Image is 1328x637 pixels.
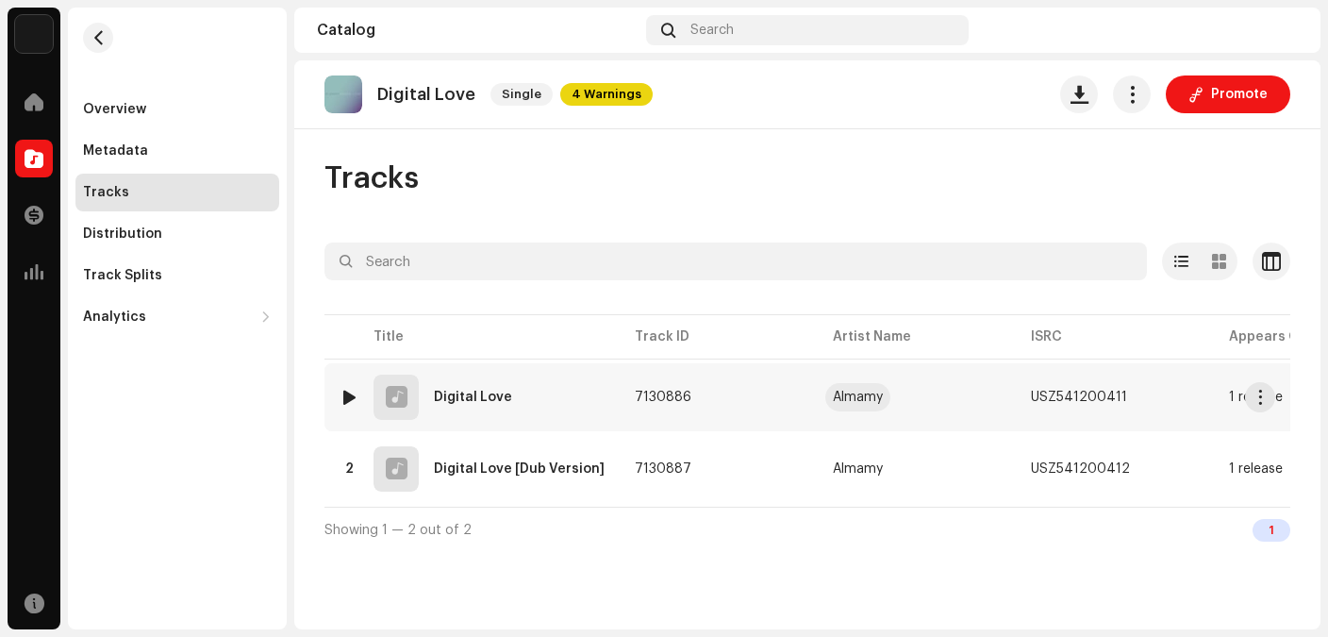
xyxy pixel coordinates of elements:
[75,132,279,170] re-m-nav-item: Metadata
[635,462,691,476] span: 7130887
[75,215,279,253] re-m-nav-item: Distribution
[1268,15,1298,45] img: ae092520-180b-4f7c-b02d-a8b0c132bb58
[1031,462,1130,476] div: USZ541200412
[833,462,1001,476] span: Almamy
[690,23,734,38] span: Search
[15,15,53,53] img: acab2465-393a-471f-9647-fa4d43662784
[324,524,472,537] span: Showing 1 — 2 out of 2
[324,243,1147,280] input: Search
[833,391,1001,404] span: Almamy
[1031,391,1127,404] div: USZ541200411
[83,226,162,242] div: Distribution
[83,102,146,117] div: Overview
[83,310,146,325] div: Analytics
[75,91,279,128] re-m-nav-item: Overview
[434,462,605,476] div: Digital Love [Dub Version]
[560,83,653,106] span: 4 Warnings
[83,185,129,200] div: Tracks
[635,391,691,404] span: 7130886
[324,75,362,113] img: 2548317d-2922-4ccd-9ae2-d8af85778d21
[1229,462,1283,476] div: 1 release
[83,143,148,159] div: Metadata
[1211,75,1268,113] span: Promote
[833,462,883,476] div: Almamy
[317,23,639,38] div: Catalog
[75,174,279,211] re-m-nav-item: Tracks
[434,391,512,404] div: Digital Love
[324,159,419,197] span: Tracks
[75,257,279,294] re-m-nav-item: Track Splits
[1229,391,1283,404] div: 1 release
[75,298,279,336] re-m-nav-dropdown: Analytics
[833,391,883,404] div: Almamy
[1166,75,1290,113] button: Promote
[377,85,475,105] p: Digital Love
[1253,519,1290,542] div: 1
[490,83,553,106] span: Single
[83,268,162,283] div: Track Splits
